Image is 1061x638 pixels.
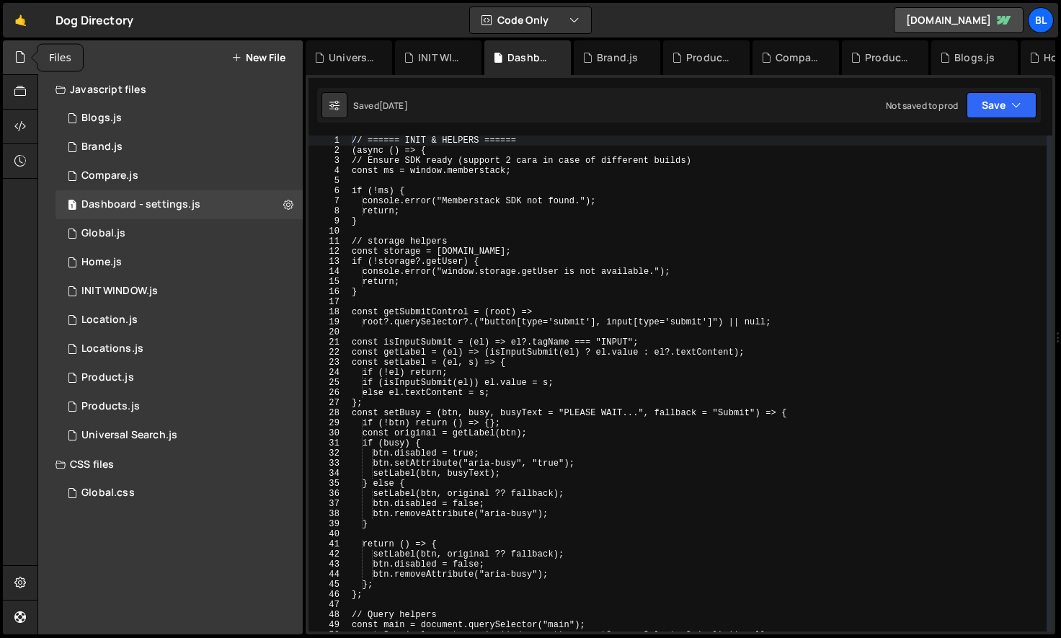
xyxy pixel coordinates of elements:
div: 16220/44477.js [56,277,303,306]
div: 16220/43680.js [56,334,303,363]
div: 44 [308,570,349,580]
div: 35 [308,479,349,489]
div: 16220/43681.js [56,219,303,248]
div: 16220/44394.js [56,133,303,161]
div: 20 [308,327,349,337]
div: 10 [308,226,349,236]
div: 19 [308,317,349,327]
button: Save [967,92,1036,118]
div: 13 [308,257,349,267]
div: 16220/45124.js [56,421,303,450]
div: 1 [308,136,349,146]
div: 16220/43682.css [56,479,303,508]
div: Product.js [81,371,134,384]
div: 9 [308,216,349,226]
div: 41 [308,539,349,549]
div: 43 [308,559,349,570]
div: 31 [308,438,349,448]
div: 6 [308,186,349,196]
div: 14 [308,267,349,277]
div: 47 [308,600,349,610]
div: 24 [308,368,349,378]
div: Compare.js [776,50,822,65]
div: [DATE] [379,99,408,112]
div: 18 [308,307,349,317]
div: Product.js [686,50,732,65]
div: Blogs.js [954,50,995,65]
div: 15 [308,277,349,287]
div: 16220/44324.js [56,392,303,421]
div: 30 [308,428,349,438]
div: 48 [308,610,349,620]
div: Global.css [81,487,135,500]
div: 16220/44476.js [56,190,303,219]
div: INIT WINDOW.js [418,50,464,65]
div: 29 [308,418,349,428]
div: Universal Search.js [329,50,375,65]
div: 8 [308,206,349,216]
span: 1 [68,200,76,212]
div: 42 [308,549,349,559]
div: Blogs.js [81,112,122,125]
div: 5 [308,176,349,186]
div: 28 [308,408,349,418]
div: 36 [308,489,349,499]
button: New File [231,52,285,63]
div: 33 [308,458,349,469]
div: Brand.js [81,141,123,154]
div: 21 [308,337,349,347]
a: Bl [1028,7,1054,33]
div: 45 [308,580,349,590]
div: Products.js [865,50,911,65]
div: Products.js [81,400,140,413]
div: 17 [308,297,349,307]
div: 12 [308,247,349,257]
div: 32 [308,448,349,458]
div: Compare.js [81,169,138,182]
div: 16220/44393.js [56,363,303,392]
div: 4 [308,166,349,176]
div: 40 [308,529,349,539]
div: Home.js [81,256,122,269]
a: [DOMAIN_NAME] [894,7,1024,33]
div: 39 [308,519,349,529]
div: Saved [353,99,408,112]
div: Dashboard - settings.js [81,198,200,211]
div: Universal Search.js [81,429,177,442]
div: Dog Directory [56,12,133,29]
div: 16220/44319.js [56,248,303,277]
div: 49 [308,620,349,630]
div: Brand.js [597,50,638,65]
div: 7 [308,196,349,206]
div: Not saved to prod [886,99,958,112]
div: 16 [308,287,349,297]
div: 22 [308,347,349,358]
div: 2 [308,146,349,156]
div: 38 [308,509,349,519]
div: Location.js [81,314,138,327]
div: Locations.js [81,342,143,355]
div: 16220/44328.js [56,161,303,190]
div: 27 [308,398,349,408]
div: 46 [308,590,349,600]
div: 26 [308,388,349,398]
div: Global.js [81,227,125,240]
div: 23 [308,358,349,368]
div: Javascript files [38,75,303,104]
div: Files [37,45,83,71]
div: 11 [308,236,349,247]
a: 🤙 [3,3,38,37]
div: 37 [308,499,349,509]
div: INIT WINDOW.js [81,285,158,298]
button: Code Only [470,7,591,33]
div: CSS files [38,450,303,479]
div: 34 [308,469,349,479]
div: Dashboard - settings.js [507,50,554,65]
: 16220/43679.js [56,306,303,334]
div: 16220/44321.js [56,104,303,133]
div: 3 [308,156,349,166]
div: 25 [308,378,349,388]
